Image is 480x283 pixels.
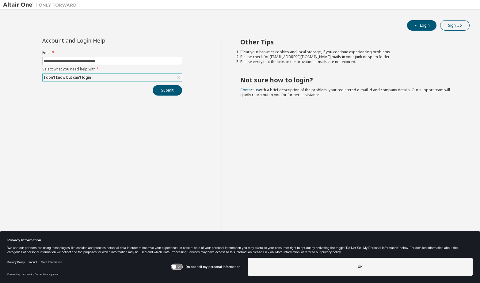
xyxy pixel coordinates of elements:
li: Please verify that the links in the activation e-mails are not expired. [240,59,459,64]
div: I don't know but can't login [43,74,182,81]
label: Select what you need help with [42,67,182,72]
span: with a brief description of the problem, your registered e-mail id and company details. Our suppo... [240,87,450,97]
button: Submit [153,85,182,96]
a: Contact us [240,87,259,92]
h2: Other Tips [240,38,459,46]
label: Email [42,50,182,55]
div: Account and Login Help [42,38,154,43]
button: Sign Up [440,20,470,31]
img: Altair One [3,2,80,8]
li: Clear your browser cookies and local storage, if you continue experiencing problems. [240,50,459,55]
h2: Not sure how to login? [240,76,459,84]
li: Please check for [EMAIL_ADDRESS][DOMAIN_NAME] mails in your junk or spam folder. [240,55,459,59]
div: I don't know but can't login [43,74,92,81]
button: Login [407,20,436,31]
